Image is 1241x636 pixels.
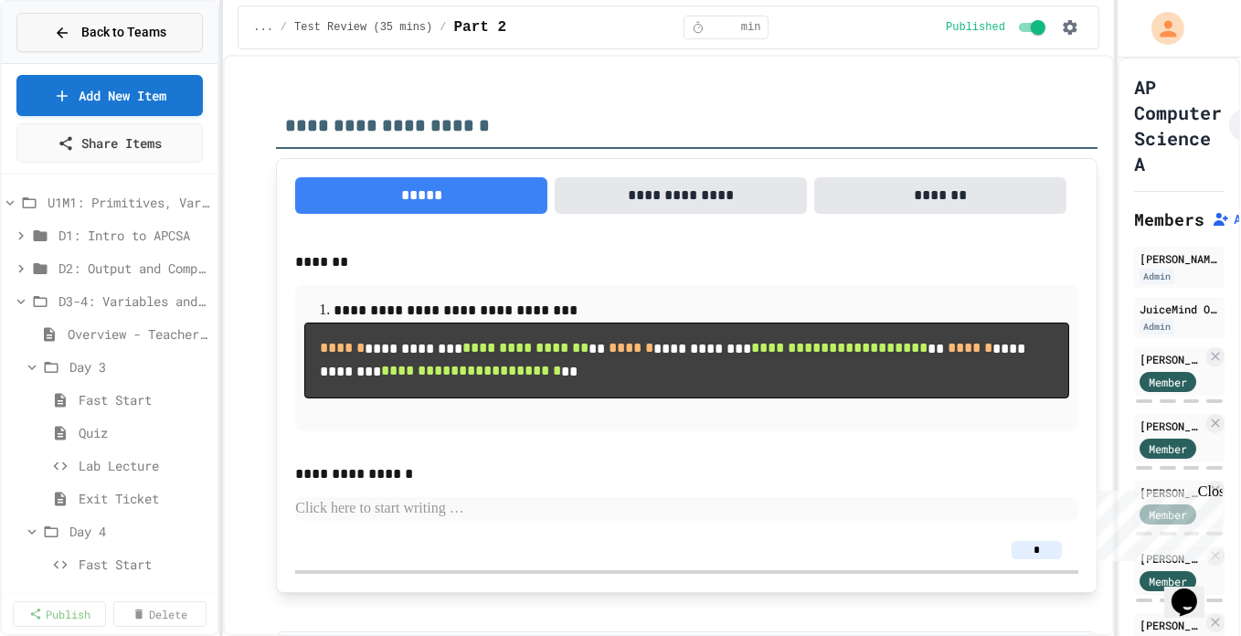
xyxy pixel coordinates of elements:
[58,226,210,245] span: D1: Intro to APCSA
[7,7,126,116] div: Chat with us now!Close
[946,16,1049,38] div: Content is published and visible to students
[79,390,210,409] span: Fast Start
[1134,207,1204,232] h2: Members
[16,123,203,163] a: Share Items
[281,20,287,35] span: /
[79,456,210,475] span: Lab Lecture
[294,20,432,35] span: Test Review (35 mins)
[253,20,273,35] span: ...
[1164,563,1223,618] iframe: chat widget
[81,23,166,42] span: Back to Teams
[48,193,210,212] span: U1M1: Primitives, Variables, Basic I/O
[58,259,210,278] span: D2: Output and Compiling Code
[1149,374,1187,390] span: Member
[69,357,210,376] span: Day 3
[1140,617,1203,633] div: [PERSON_NAME]
[79,555,210,574] span: Fast Start
[79,588,194,607] span: Mini Lab
[1140,269,1174,284] div: Admin
[68,324,210,344] span: Overview - Teacher only
[13,601,106,627] a: Publish
[1140,351,1203,367] div: [PERSON_NAME]
[113,601,207,627] a: Delete
[1140,250,1219,267] div: [PERSON_NAME]
[1140,319,1174,334] div: Admin
[1149,440,1187,457] span: Member
[1149,573,1187,589] span: Member
[58,291,210,311] span: D3-4: Variables and Input
[440,20,446,35] span: /
[1132,7,1189,49] div: My Account
[946,20,1005,35] span: Published
[741,20,761,35] span: min
[1140,301,1219,317] div: JuiceMind Official
[79,489,210,508] span: Exit Ticket
[69,522,210,541] span: Day 4
[16,75,203,116] a: Add New Item
[79,423,210,442] span: Quiz
[1140,418,1203,434] div: [PERSON_NAME]
[454,16,507,38] span: Part 2
[1089,483,1223,561] iframe: chat widget
[1134,74,1222,176] h1: AP Computer Science A
[16,13,203,52] button: Back to Teams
